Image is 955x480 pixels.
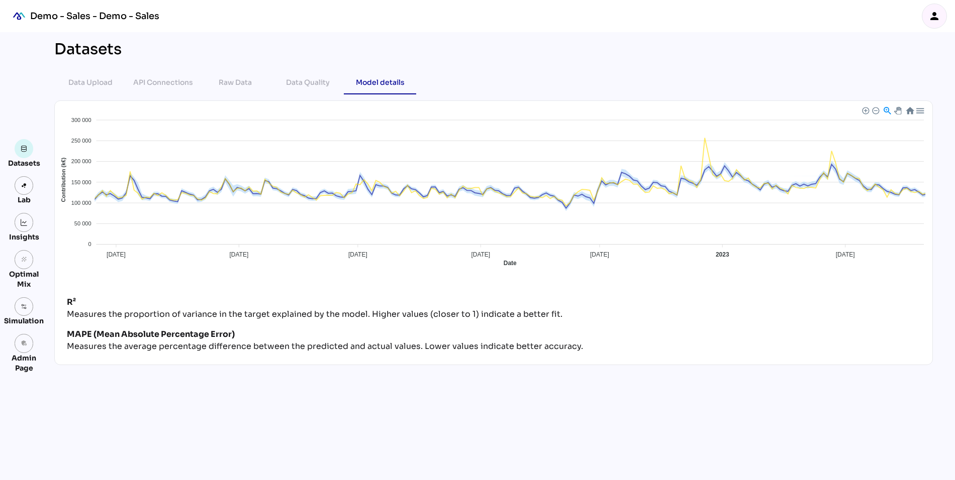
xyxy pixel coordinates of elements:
div: Demo - Sales - Demo - Sales [30,10,159,22]
tspan: 150 000 [71,179,91,185]
text: Date [504,260,517,267]
div: Data Upload [68,76,113,88]
img: data.svg [21,145,28,152]
div: Reset Zoom [905,106,914,114]
tspan: [DATE] [836,251,855,258]
div: Menu [915,106,924,114]
tspan: 0 [88,241,91,247]
div: Insights [9,232,39,242]
i: admin_panel_settings [21,340,28,347]
div: MAPE (Mean Absolute Percentage Error) [67,328,583,340]
div: Panning [894,107,900,113]
div: Optimal Mix [4,269,44,289]
tspan: [DATE] [348,251,367,258]
div: Zoom In [862,106,869,113]
tspan: 300 000 [71,117,91,123]
tspan: 200 000 [71,158,91,164]
tspan: [DATE] [471,251,490,258]
div: Simulation [4,316,44,326]
div: Admin Page [4,353,44,373]
div: Raw Data [219,76,252,88]
img: graph.svg [21,219,28,226]
text: Contribution (k€) [60,158,66,202]
div: Measures the proportion of variance in the target explained by the model. Higher values (closer t... [67,308,562,320]
tspan: [DATE] [107,251,126,258]
div: Lab [13,195,35,205]
div: Zoom Out [872,106,879,113]
div: Model details [356,76,405,88]
tspan: 2023 [716,251,729,258]
i: grain [21,256,28,263]
div: Datasets [8,158,40,168]
div: Datasets [54,40,122,58]
tspan: 100 000 [71,200,91,206]
div: Selection Zoom [883,106,891,114]
tspan: 250 000 [71,138,91,144]
div: Measures the average percentage difference between the predicted and actual values. Lower values ... [67,340,583,352]
div: API Connections [133,76,193,88]
div: R² [67,296,562,308]
img: settings.svg [21,303,28,310]
img: lab.svg [21,182,28,189]
tspan: [DATE] [229,251,248,258]
div: Data Quality [286,76,330,88]
tspan: [DATE] [590,251,609,258]
i: person [928,10,940,22]
div: mediaROI [8,5,30,27]
tspan: 50 000 [74,220,91,226]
